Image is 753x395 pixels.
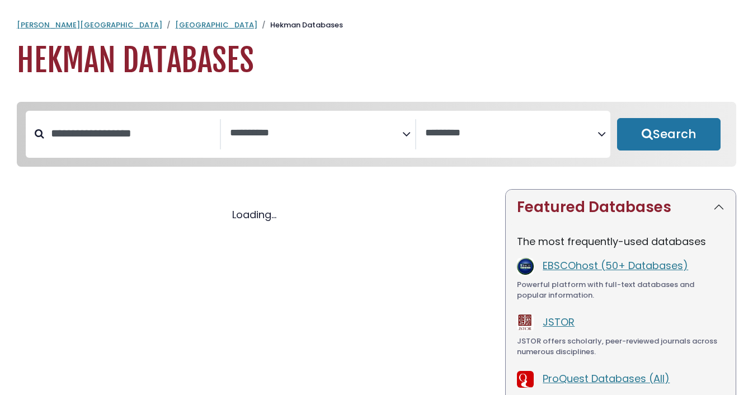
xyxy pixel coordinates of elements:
div: Loading... [17,207,492,222]
a: JSTOR [543,315,575,329]
a: ProQuest Databases (All) [543,372,670,385]
textarea: Search [425,128,597,139]
a: EBSCOhost (50+ Databases) [543,258,688,272]
nav: breadcrumb [17,20,736,31]
h1: Hekman Databases [17,42,736,79]
textarea: Search [230,128,402,139]
li: Hekman Databases [257,20,343,31]
a: [PERSON_NAME][GEOGRAPHIC_DATA] [17,20,162,30]
input: Search database by title or keyword [44,124,220,143]
button: Featured Databases [506,190,736,225]
div: JSTOR offers scholarly, peer-reviewed journals across numerous disciplines. [517,336,724,358]
nav: Search filters [17,102,736,167]
button: Submit for Search Results [617,118,721,151]
div: Powerful platform with full-text databases and popular information. [517,279,724,301]
p: The most frequently-used databases [517,234,724,249]
a: [GEOGRAPHIC_DATA] [175,20,257,30]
